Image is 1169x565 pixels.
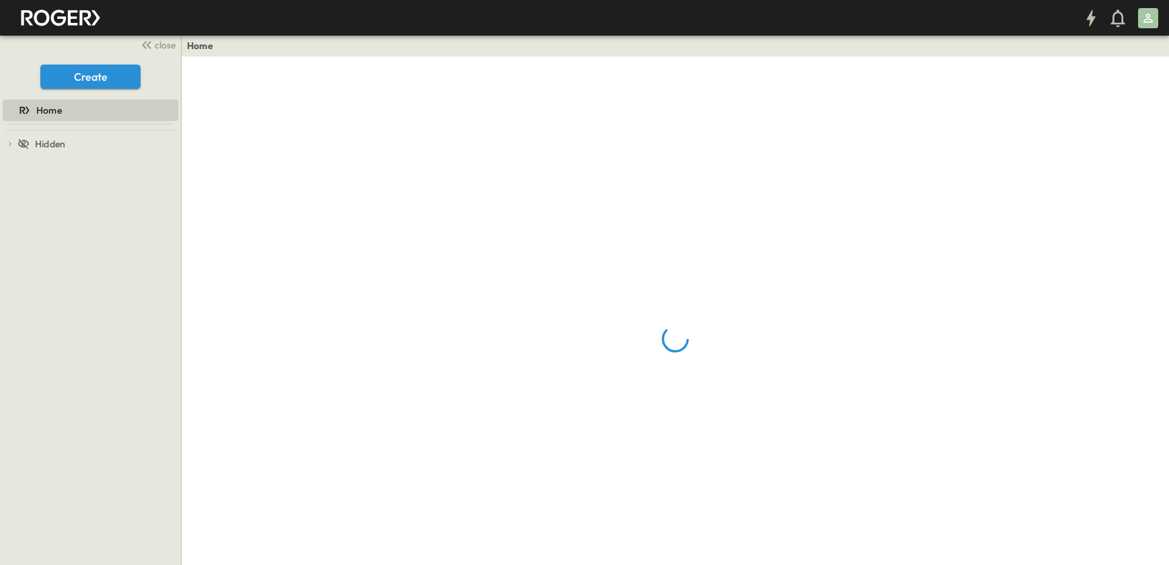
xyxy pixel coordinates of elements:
button: Create [40,65,141,89]
a: Home [3,101,176,120]
span: close [155,38,176,52]
nav: breadcrumbs [187,39,221,52]
span: Hidden [35,137,65,151]
a: Home [187,39,213,52]
span: Home [36,104,62,117]
button: close [135,35,178,54]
